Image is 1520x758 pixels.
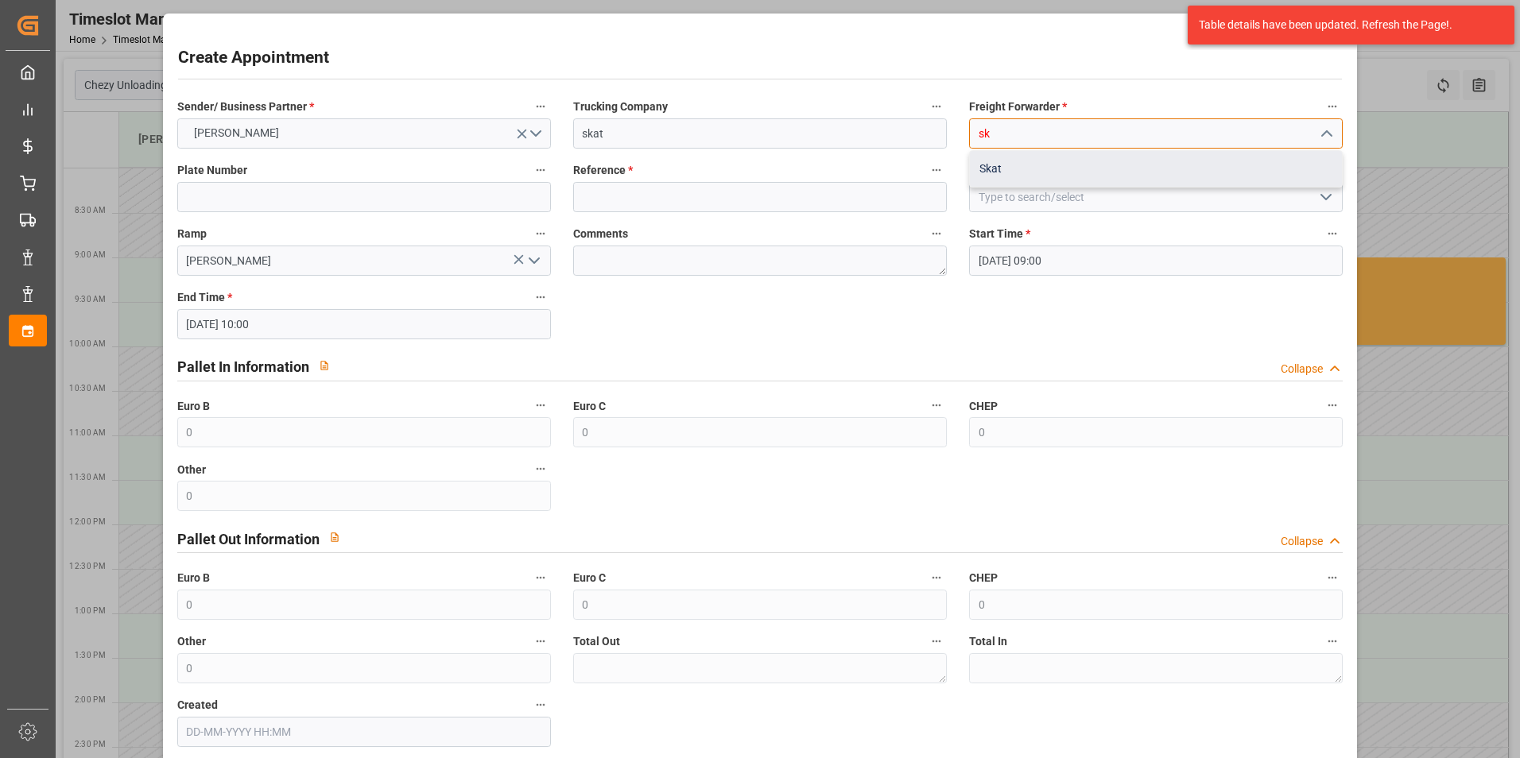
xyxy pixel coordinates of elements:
[530,395,551,416] button: Euro B
[177,226,207,242] span: Ramp
[926,567,947,588] button: Euro C
[573,162,633,179] span: Reference
[530,96,551,117] button: Sender/ Business Partner *
[1313,185,1337,210] button: open menu
[530,567,551,588] button: Euro B
[573,99,668,115] span: Trucking Company
[573,570,606,586] span: Euro C
[186,125,287,141] span: [PERSON_NAME]
[1199,17,1491,33] div: Table details have been updated. Refresh the Page!.
[521,249,545,273] button: open menu
[1322,96,1343,117] button: Freight Forwarder *
[177,246,551,276] input: Type to search/select
[969,226,1030,242] span: Start Time
[178,45,329,71] h2: Create Appointment
[177,118,551,149] button: open menu
[969,99,1067,115] span: Freight Forwarder
[177,462,206,478] span: Other
[320,522,350,552] button: View description
[1322,567,1343,588] button: CHEP
[969,246,1343,276] input: DD-MM-YYYY HH:MM
[926,395,947,416] button: Euro C
[969,398,998,415] span: CHEP
[1322,631,1343,652] button: Total In
[969,182,1343,212] input: Type to search/select
[177,697,218,714] span: Created
[177,356,309,377] h2: Pallet In Information
[1322,395,1343,416] button: CHEP
[969,633,1007,650] span: Total In
[530,223,551,244] button: Ramp
[177,289,232,306] span: End Time
[1281,533,1323,550] div: Collapse
[530,458,551,479] button: Other
[530,287,551,307] button: End Time *
[530,631,551,652] button: Other
[177,309,551,339] input: DD-MM-YYYY HH:MM
[573,226,628,242] span: Comments
[926,631,947,652] button: Total Out
[926,160,947,180] button: Reference *
[530,160,551,180] button: Plate Number
[1313,122,1337,146] button: close menu
[309,350,339,381] button: View description
[573,633,620,650] span: Total Out
[926,223,947,244] button: Comments
[530,694,551,715] button: Created
[1322,223,1343,244] button: Start Time *
[969,570,998,586] span: CHEP
[970,151,1342,187] div: Skat
[1281,361,1323,377] div: Collapse
[573,398,606,415] span: Euro C
[177,162,247,179] span: Plate Number
[177,570,210,586] span: Euro B
[177,633,206,650] span: Other
[926,96,947,117] button: Trucking Company
[177,398,210,415] span: Euro B
[177,528,320,550] h2: Pallet Out Information
[177,717,551,747] input: DD-MM-YYYY HH:MM
[177,99,314,115] span: Sender/ Business Partner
